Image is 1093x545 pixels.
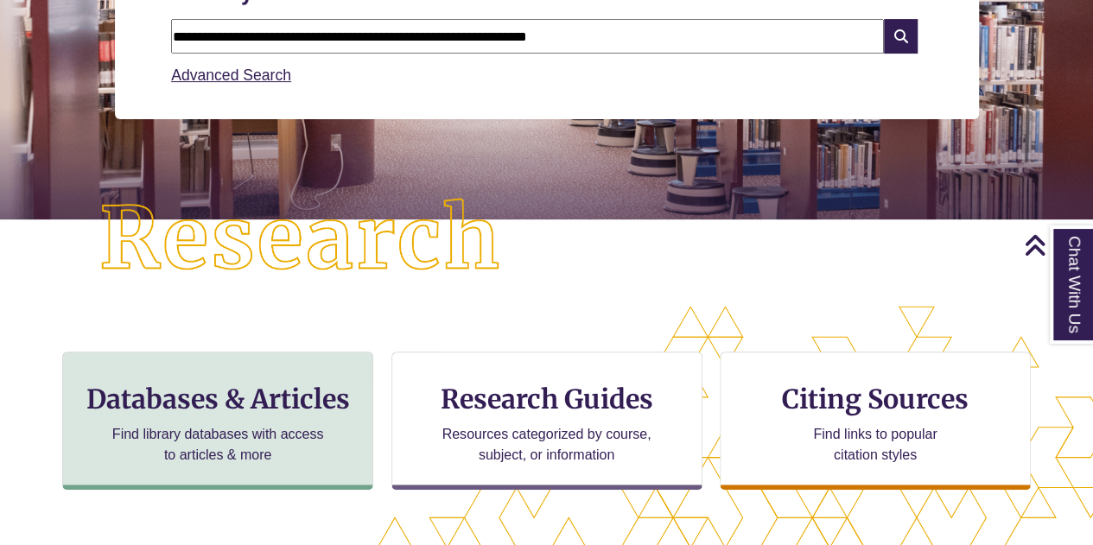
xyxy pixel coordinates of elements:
a: Databases & Articles Find library databases with access to articles & more [62,352,373,490]
a: Advanced Search [171,67,291,84]
i: Search [884,19,917,54]
img: Research [54,154,546,325]
p: Resources categorized by course, subject, or information [434,424,659,466]
h3: Databases & Articles [77,383,359,415]
p: Find library databases with access to articles & more [105,424,331,466]
a: Citing Sources Find links to popular citation styles [720,352,1031,490]
h3: Citing Sources [770,383,981,415]
a: Back to Top [1024,233,1089,257]
a: Research Guides Resources categorized by course, subject, or information [391,352,702,490]
p: Find links to popular citation styles [791,424,959,466]
h3: Research Guides [406,383,688,415]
